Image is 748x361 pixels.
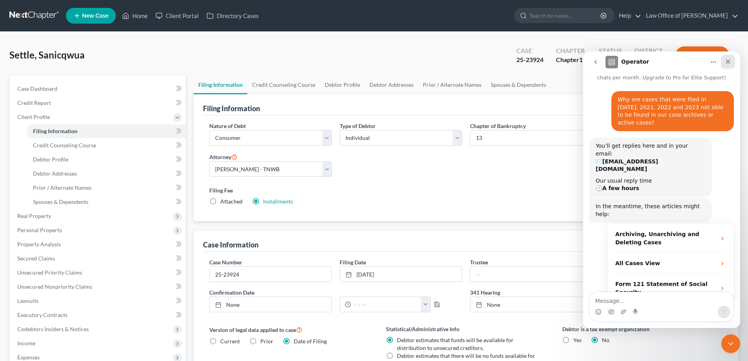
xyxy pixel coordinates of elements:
label: Trustee [470,258,488,266]
button: Gif picker [25,257,31,264]
a: Unsecured Nonpriority Claims [11,280,186,294]
button: Upload attachment [37,257,44,264]
span: Debtor Profile [33,156,68,163]
a: Credit Counseling Course [27,138,186,152]
a: None [210,297,331,312]
span: Real Property [17,213,51,219]
button: Emoji picker [12,257,18,264]
label: Debtor is a tax exempt organization [562,325,723,333]
span: Case Dashboard [17,85,57,92]
label: Type of Debtor [340,122,376,130]
span: Expenses [17,354,40,361]
a: Spouses & Dependents [486,75,551,94]
textarea: Message… [7,241,150,254]
a: Property Analysis [11,237,186,251]
span: Secured Claims [17,255,55,262]
a: Installments [263,198,293,205]
span: Attached [220,198,243,205]
span: Lawsuits [17,297,38,304]
span: Property Analysis [17,241,61,247]
a: Lawsuits [11,294,186,308]
span: Settle, Sanicqwua [9,49,85,60]
a: Case Dashboard [11,82,186,96]
span: Filing Information [33,128,77,134]
span: No [602,337,609,343]
label: Statistical/Administrative Info [386,325,547,333]
a: Secured Claims [11,251,186,266]
a: Directory Cases [203,9,263,23]
span: Debtor Addresses [33,170,77,177]
label: Version of legal data applied to case [209,325,370,334]
a: None [470,297,592,312]
a: Unsecured Priority Claims [11,266,186,280]
span: Yes [573,337,582,343]
div: Chapter [556,55,586,64]
span: Prior [260,338,273,345]
span: Spouses & Dependents [33,198,88,205]
span: Client Profile [17,114,50,120]
span: Unsecured Nonpriority Claims [17,283,92,290]
label: Attorney [209,152,238,161]
a: Filing Information [194,75,247,94]
a: Home [118,9,152,23]
strong: Archiving, Unarchiving and Deleting Cases [32,180,116,194]
a: Law Office of [PERSON_NAME] [642,9,738,23]
input: -- [470,267,592,282]
div: Archiving, Unarchiving and Deleting Cases [24,172,150,202]
a: [DATE] [340,267,462,282]
span: Credit Report [17,99,51,106]
span: Unsecured Priority Claims [17,269,82,276]
button: Preview [675,46,729,64]
span: Executory Contracts [17,312,68,318]
span: Credit Counseling Course [33,142,96,148]
strong: Form 121 Statement of Social Security [32,229,124,244]
span: Current [220,338,240,345]
a: Debtor Profile [320,75,365,94]
span: Date of Filing [294,338,327,345]
label: Filing Fee [209,186,723,194]
a: Executory Contracts [11,308,186,322]
label: Filing Date [340,258,366,266]
iframe: Intercom live chat [583,51,740,328]
input: -- : -- [351,297,421,312]
button: Start recording [50,257,56,264]
input: Enter case number... [210,267,331,282]
a: Prior / Alternate Names [418,75,486,94]
iframe: Intercom live chat [721,334,740,353]
strong: All Cases View [32,209,77,215]
a: Debtor Addresses [27,167,186,181]
button: Send a message… [135,254,147,267]
a: Spouses & Dependents [27,195,186,209]
div: Filing Information [203,104,260,113]
div: District [635,46,663,55]
div: All Cases View [24,202,150,222]
label: Case Number [209,258,242,266]
a: Prior / Alternate Names [27,181,186,195]
span: New Case [82,13,108,19]
div: Case [516,46,543,55]
label: 341 Hearing [466,288,727,297]
a: Filing Information [27,124,186,138]
span: Codebtors Insiders & Notices [17,326,89,332]
div: 25-23924 [516,55,543,64]
span: Prior / Alternate Names [33,184,91,191]
a: Debtor Profile [27,152,186,167]
div: Case Information [203,240,258,249]
a: Credit Counseling Course [247,75,320,94]
span: Personal Property [17,227,62,233]
div: Chapter [556,46,586,55]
